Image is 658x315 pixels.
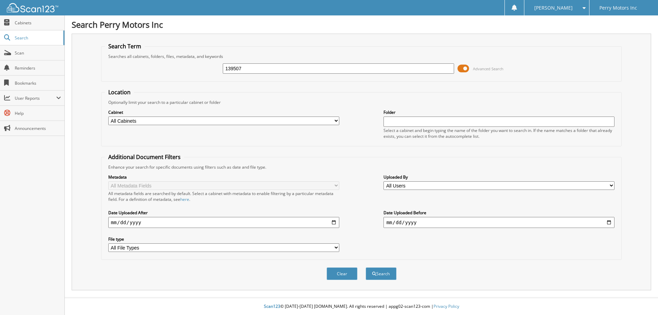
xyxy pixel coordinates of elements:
label: Cabinet [108,109,339,115]
a: Privacy Policy [434,303,459,309]
span: Perry Motors Inc [599,6,637,10]
span: Cabinets [15,20,61,26]
h1: Search Perry Motors Inc [72,19,651,30]
span: Bookmarks [15,80,61,86]
legend: Search Term [105,43,145,50]
legend: Additional Document Filters [105,153,184,161]
div: Enhance your search for specific documents using filters such as date and file type. [105,164,618,170]
div: Select a cabinet and begin typing the name of the folder you want to search in. If the name match... [383,128,614,139]
label: File type [108,236,339,242]
img: scan123-logo-white.svg [7,3,58,12]
span: Advanced Search [473,66,503,71]
iframe: Chat Widget [624,282,658,315]
label: Uploaded By [383,174,614,180]
span: Scan123 [264,303,280,309]
input: start [108,217,339,228]
span: Reminders [15,65,61,71]
a: here [180,196,189,202]
div: Searches all cabinets, folders, files, metadata, and keywords [105,53,618,59]
div: All metadata fields are searched by default. Select a cabinet with metadata to enable filtering b... [108,191,339,202]
span: Help [15,110,61,116]
label: Date Uploaded After [108,210,339,216]
label: Metadata [108,174,339,180]
label: Date Uploaded Before [383,210,614,216]
button: Clear [327,267,357,280]
span: Search [15,35,60,41]
legend: Location [105,88,134,96]
div: © [DATE]-[DATE] [DOMAIN_NAME]. All rights reserved | appg02-scan123-com | [65,298,658,315]
span: Announcements [15,125,61,131]
span: [PERSON_NAME] [534,6,573,10]
div: Optionally limit your search to a particular cabinet or folder [105,99,618,105]
input: end [383,217,614,228]
span: Scan [15,50,61,56]
span: User Reports [15,95,56,101]
label: Folder [383,109,614,115]
button: Search [366,267,397,280]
